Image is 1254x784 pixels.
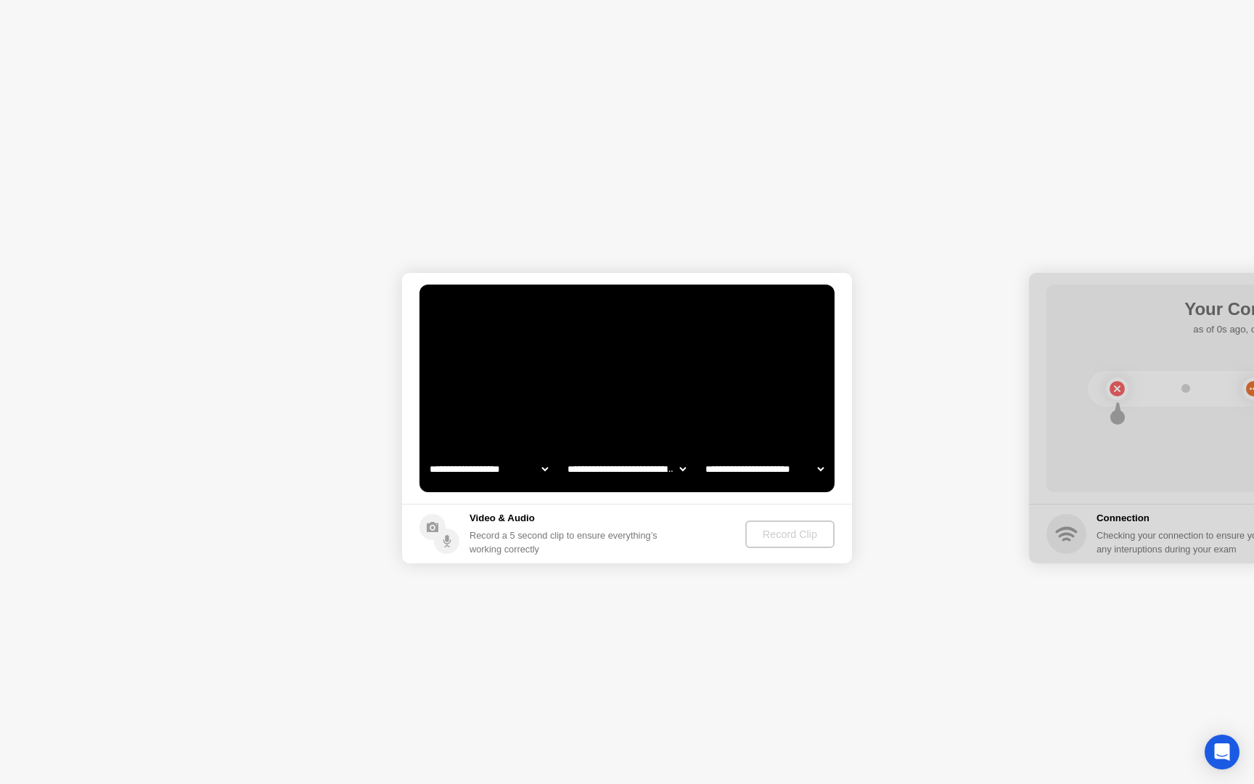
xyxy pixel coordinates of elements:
[751,528,829,540] div: Record Clip
[470,528,663,556] div: Record a 5 second clip to ensure everything’s working correctly
[745,520,835,548] button: Record Clip
[470,511,663,526] h5: Video & Audio
[565,454,689,483] select: Available speakers
[702,454,827,483] select: Available microphones
[427,454,551,483] select: Available cameras
[1205,735,1239,769] div: Open Intercom Messenger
